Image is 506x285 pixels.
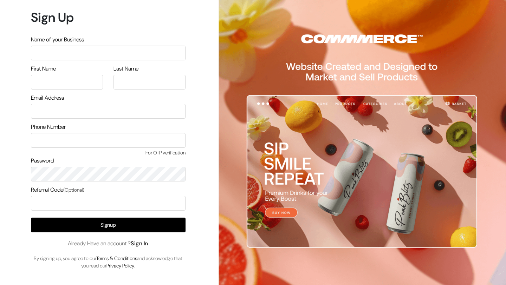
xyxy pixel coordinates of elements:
a: Privacy Policy [106,263,134,269]
label: Email Address [31,94,64,102]
label: First Name [31,65,56,73]
label: Last Name [113,65,138,73]
label: Password [31,157,54,165]
span: (Optional) [63,187,84,193]
label: Name of your Business [31,35,84,44]
span: Already Have an account ? [68,239,148,248]
label: Phone Number [31,123,66,131]
p: By signing up, you agree to our and acknowledge that you read our . [31,255,186,270]
label: Referral Code [31,186,84,194]
a: Sign In [131,240,148,247]
h1: Sign Up [31,10,186,25]
button: Signup [31,218,186,232]
span: For OTP verification [31,149,186,157]
a: Terms & Conditions [96,255,137,261]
